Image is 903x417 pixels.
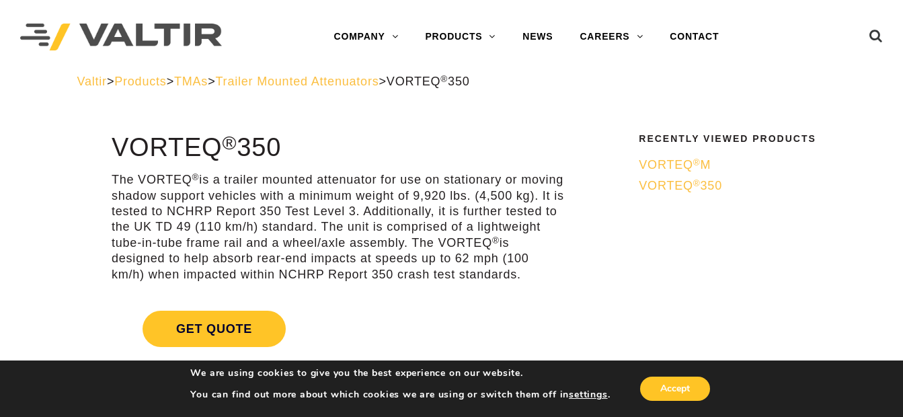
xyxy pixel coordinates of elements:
span: VORTEQ 350 [387,75,470,88]
sup: ® [440,74,448,84]
a: Get Quote [112,295,565,363]
span: Get Quote [143,311,286,347]
sup: ® [693,157,701,167]
a: VORTEQ®350 [639,178,818,194]
a: Valtir [77,75,106,88]
a: Trailer Mounted Attenuators [215,75,379,88]
img: Valtir [20,24,222,51]
sup: ® [492,235,500,245]
p: We are using cookies to give you the best experience on our website. [190,367,610,379]
a: CAREERS [566,24,656,50]
span: VORTEQ 350 [639,179,722,192]
div: > > > > [77,74,826,89]
a: COMPANY [321,24,412,50]
p: You can find out more about which cookies we are using or switch them off in . [190,389,610,401]
sup: ® [222,132,237,153]
a: NEWS [509,24,566,50]
sup: ® [192,172,200,182]
button: settings [569,389,607,401]
a: VORTEQ®M [639,157,818,173]
a: CONTACT [656,24,732,50]
a: TMAs [174,75,208,88]
sup: ® [693,178,701,188]
span: VORTEQ M [639,158,711,172]
button: Accept [640,377,710,401]
h1: VORTEQ 350 [112,134,565,162]
a: Products [114,75,166,88]
a: PRODUCTS [411,24,509,50]
h2: Recently Viewed Products [639,134,818,144]
p: The VORTEQ is a trailer mounted attenuator for use on stationary or moving shadow support vehicle... [112,172,565,282]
